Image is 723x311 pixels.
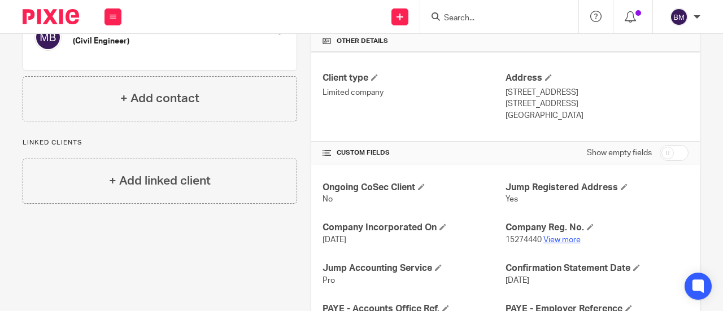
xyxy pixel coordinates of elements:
p: [STREET_ADDRESS] [506,98,689,109]
h4: Company Incorporated On [323,222,506,234]
img: svg%3E [34,24,62,51]
h4: + Add linked client [109,172,211,190]
img: Pixie [23,9,79,24]
p: [STREET_ADDRESS] [506,87,689,98]
span: Pro [323,277,335,284]
span: [DATE] [323,236,346,244]
h4: Jump Registered Address [506,182,689,194]
span: Other details [337,37,388,46]
img: svg%3E [670,8,688,26]
h4: + Add contact [120,90,199,107]
h5: (Civil Engineer) [73,36,221,47]
span: No [323,195,333,203]
a: View more [543,236,581,244]
p: [GEOGRAPHIC_DATA] [506,110,689,121]
h4: Ongoing CoSec Client [323,182,506,194]
span: Yes [506,195,518,203]
input: Search [443,14,545,24]
p: Limited company [323,87,506,98]
span: 15274440 [506,236,542,244]
p: Linked clients [23,138,297,147]
h4: Company Reg. No. [506,222,689,234]
span: [DATE] [506,277,529,284]
label: Show empty fields [587,147,652,159]
h4: Client type [323,72,506,84]
h4: Address [506,72,689,84]
h4: Confirmation Statement Date [506,262,689,274]
h4: Jump Accounting Service [323,262,506,274]
h4: CUSTOM FIELDS [323,148,506,157]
